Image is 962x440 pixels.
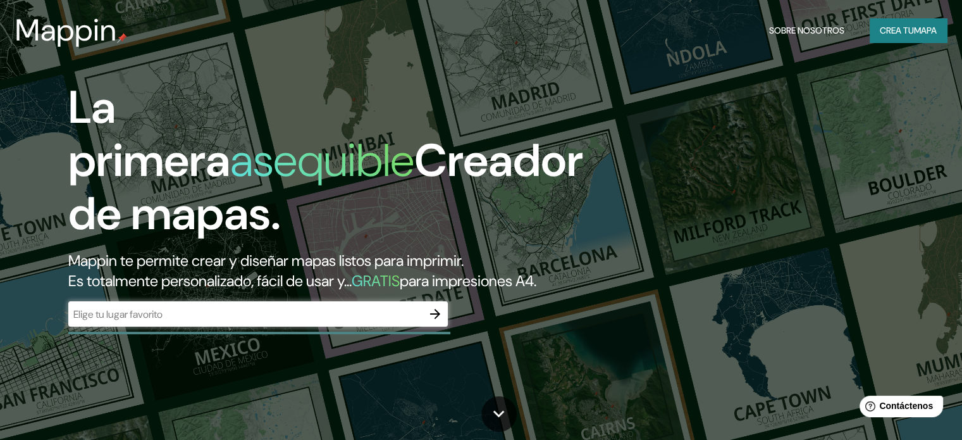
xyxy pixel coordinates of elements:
[15,10,117,50] font: Mappin
[230,131,414,190] font: asequible
[68,307,422,322] input: Elige tu lugar favorito
[764,18,849,42] button: Sobre nosotros
[117,33,127,43] img: pin de mapeo
[870,18,947,42] button: Crea tumapa
[880,25,914,36] font: Crea tu
[68,251,464,270] font: Mappin te permite crear y diseñar mapas listos para imprimir.
[400,271,536,291] font: para impresiones A4.
[68,271,352,291] font: Es totalmente personalizado, fácil de usar y...
[914,25,937,36] font: mapa
[769,25,844,36] font: Sobre nosotros
[68,78,230,190] font: La primera
[849,391,948,426] iframe: Lanzador de widgets de ayuda
[352,271,400,291] font: GRATIS
[68,131,583,243] font: Creador de mapas.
